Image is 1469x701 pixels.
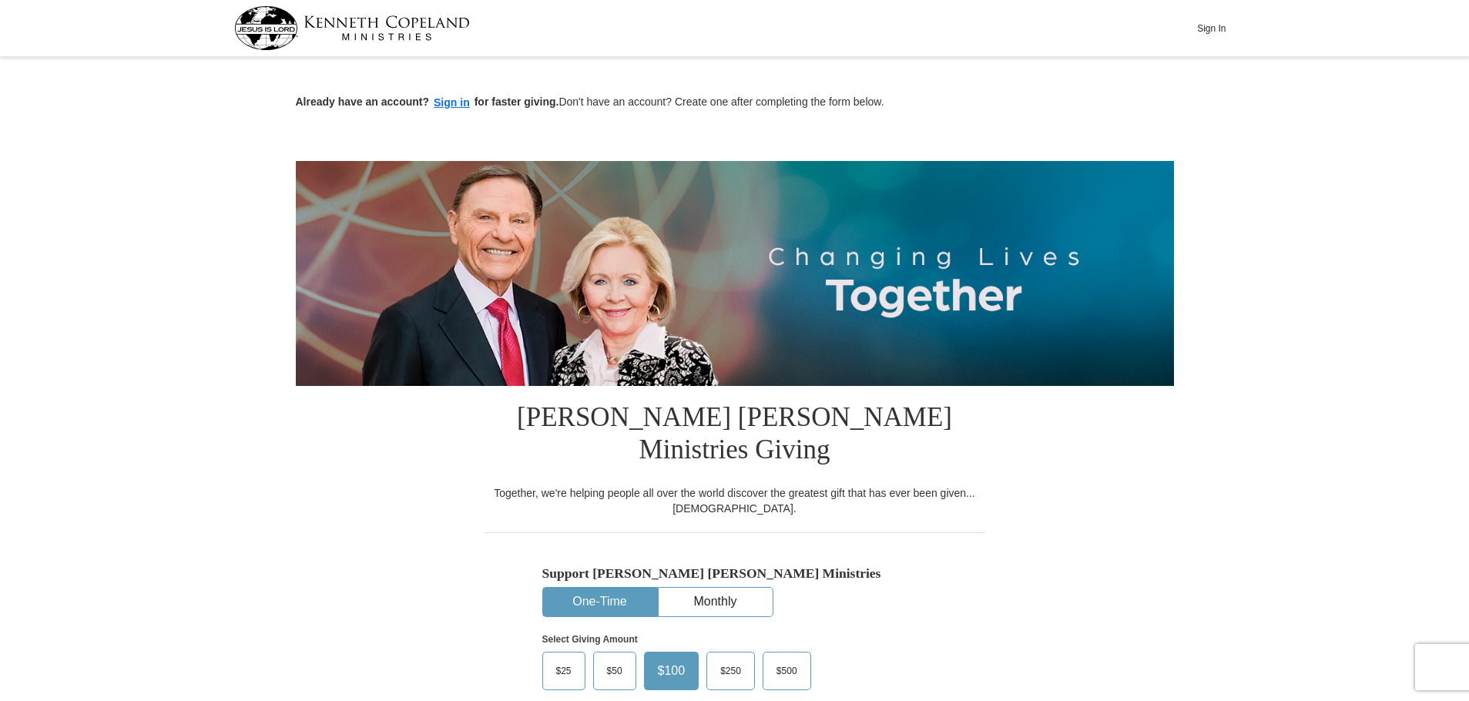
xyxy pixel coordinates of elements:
[599,659,630,683] span: $50
[650,659,693,683] span: $100
[769,659,805,683] span: $500
[485,386,985,485] h1: [PERSON_NAME] [PERSON_NAME] Ministries Giving
[234,6,470,50] img: kcm-header-logo.svg
[548,659,579,683] span: $25
[713,659,749,683] span: $250
[542,565,927,582] h5: Support [PERSON_NAME] [PERSON_NAME] Ministries
[542,634,638,645] strong: Select Giving Amount
[659,588,773,616] button: Monthly
[485,485,985,516] div: Together, we're helping people all over the world discover the greatest gift that has ever been g...
[296,94,1174,112] p: Don't have an account? Create one after completing the form below.
[296,96,559,108] strong: Already have an account? for faster giving.
[1189,16,1235,40] button: Sign In
[543,588,657,616] button: One-Time
[429,94,475,112] button: Sign in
